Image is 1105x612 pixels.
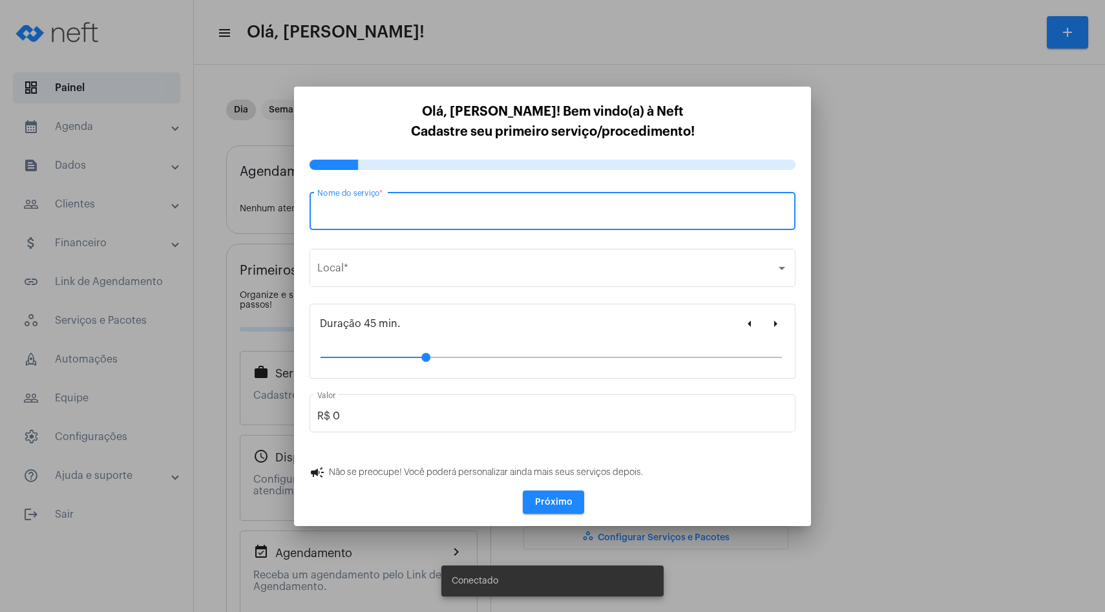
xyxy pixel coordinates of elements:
span: Conectado [452,575,498,587]
button: Próximo [523,491,584,514]
input: Ex: Atendimento online [317,208,788,220]
input: Valor [317,410,788,422]
label: Duração 45 min. [320,311,401,337]
span: Olá, [PERSON_NAME]! Bem vindo(a) à Neft [422,105,684,118]
span: Próximo [535,498,573,507]
span: Cadastre seu primeiro serviço/procedimento! [411,125,695,138]
span: Não se preocupe! Você poderá personalizar ainda mais seus serviços depois. [329,468,643,478]
mat-icon: arrow_left [742,316,757,332]
mat-icon: campaign [310,465,329,480]
mat-icon: arrow_right [768,316,783,332]
span: Selecione o local [317,265,776,277]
